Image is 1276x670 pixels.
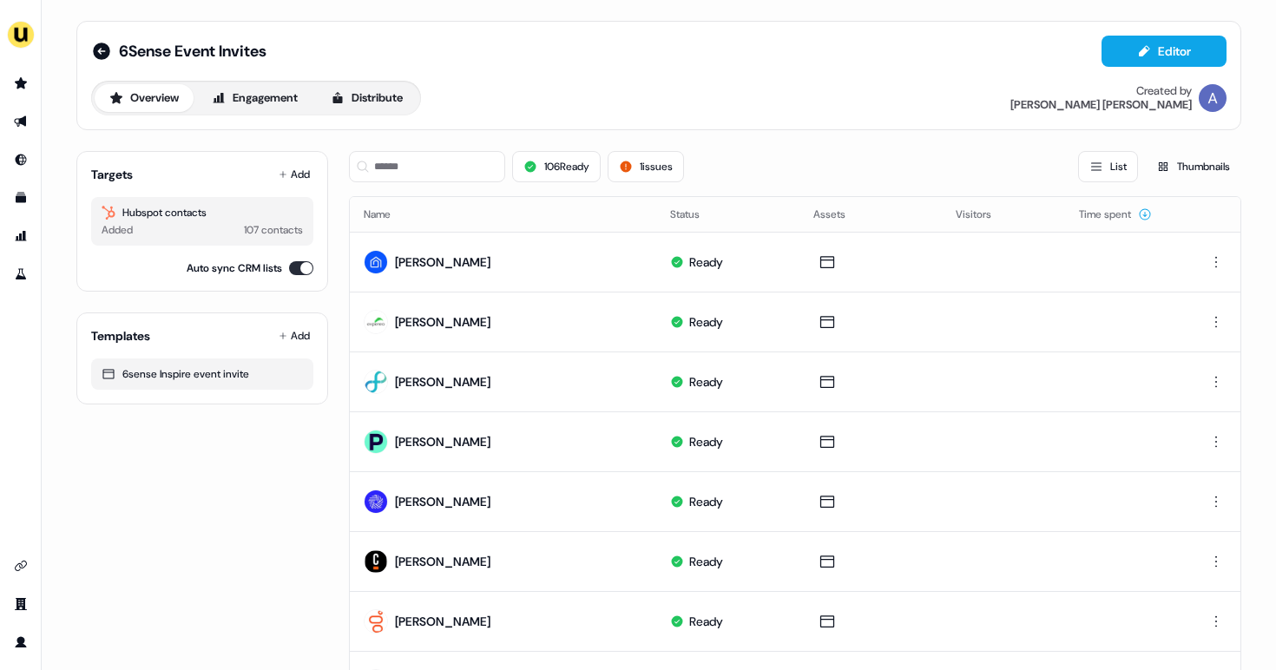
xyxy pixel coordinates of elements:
[1199,84,1227,112] img: Aaron
[395,313,490,331] div: [PERSON_NAME]
[1079,199,1152,230] button: Time spent
[197,84,312,112] button: Engagement
[689,613,723,630] div: Ready
[7,184,35,212] a: Go to templates
[1010,98,1192,112] div: [PERSON_NAME] [PERSON_NAME]
[1102,44,1227,62] a: Editor
[395,613,490,630] div: [PERSON_NAME]
[7,222,35,250] a: Go to attribution
[187,259,282,277] label: Auto sync CRM lists
[799,197,943,232] th: Assets
[670,199,720,230] button: Status
[512,151,601,182] button: 106Ready
[395,373,490,391] div: [PERSON_NAME]
[102,204,303,221] div: Hubspot contacts
[91,166,133,183] div: Targets
[7,69,35,97] a: Go to prospects
[7,590,35,618] a: Go to team
[7,108,35,135] a: Go to outbound experience
[689,313,723,331] div: Ready
[608,151,684,182] button: 1issues
[7,260,35,288] a: Go to experiments
[102,221,133,239] div: Added
[364,199,411,230] button: Name
[395,553,490,570] div: [PERSON_NAME]
[689,433,723,450] div: Ready
[7,628,35,656] a: Go to profile
[956,199,1012,230] button: Visitors
[316,84,418,112] button: Distribute
[275,324,313,348] button: Add
[119,41,266,62] span: 6Sense Event Invites
[7,552,35,580] a: Go to integrations
[1136,84,1192,98] div: Created by
[1102,36,1227,67] button: Editor
[689,253,723,271] div: Ready
[689,493,723,510] div: Ready
[689,373,723,391] div: Ready
[95,84,194,112] button: Overview
[102,365,303,383] div: 6sense Inspire event invite
[395,253,490,271] div: [PERSON_NAME]
[689,553,723,570] div: Ready
[1145,151,1241,182] button: Thumbnails
[1078,151,1138,182] button: List
[395,493,490,510] div: [PERSON_NAME]
[7,146,35,174] a: Go to Inbound
[91,327,150,345] div: Templates
[244,221,303,239] div: 107 contacts
[395,433,490,450] div: [PERSON_NAME]
[275,162,313,187] button: Add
